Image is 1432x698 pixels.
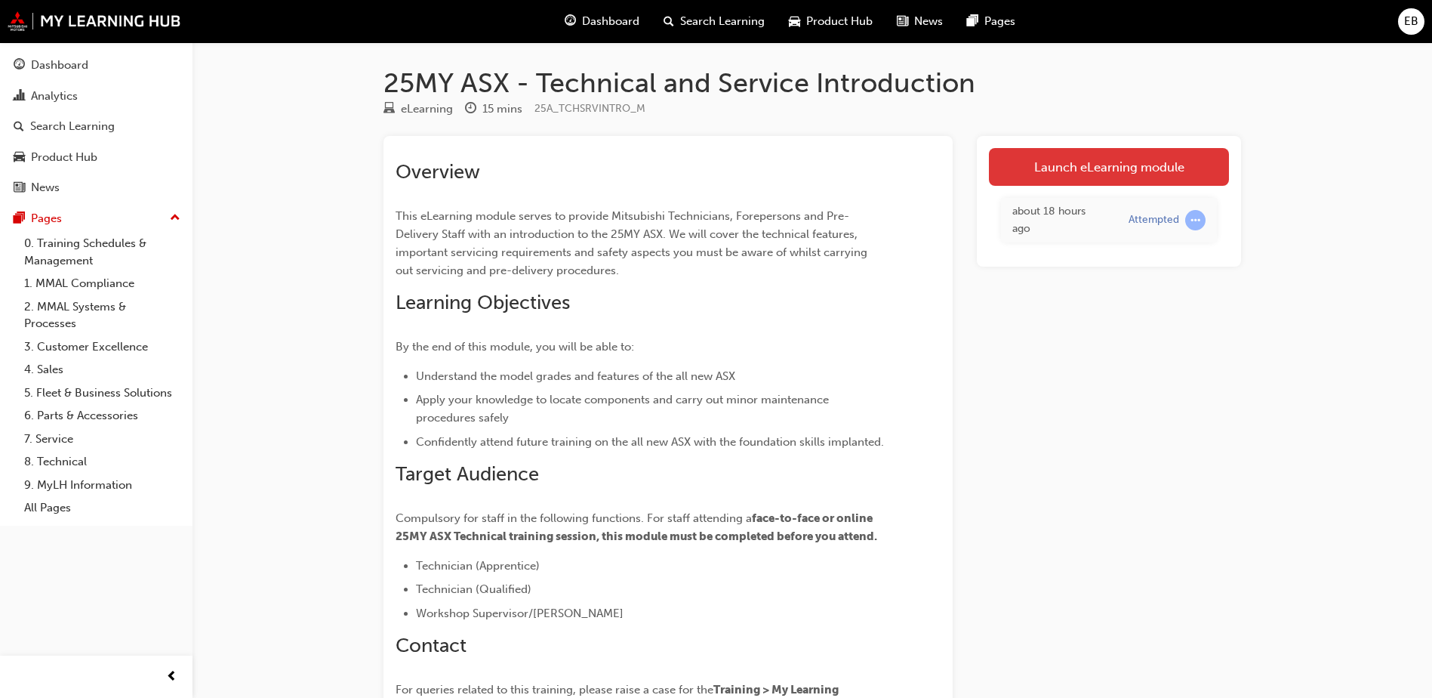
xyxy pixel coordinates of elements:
[582,13,639,30] span: Dashboard
[651,6,777,37] a: search-iconSearch Learning
[396,511,877,543] span: face-to-face or online 25MY ASX Technical training session, this module must be completed before ...
[1185,210,1206,230] span: learningRecordVerb_ATTEMPT-icon
[18,295,186,335] a: 2. MMAL Systems & Processes
[6,51,186,79] a: Dashboard
[31,149,97,166] div: Product Hub
[18,428,186,451] a: 7. Service
[6,113,186,141] a: Search Learning
[170,208,180,228] span: up-icon
[8,11,181,31] img: mmal
[18,474,186,497] a: 9. MyLH Information
[18,496,186,520] a: All Pages
[565,12,576,31] span: guage-icon
[1129,213,1179,227] div: Attempted
[14,59,25,73] span: guage-icon
[31,88,78,105] div: Analytics
[18,450,186,474] a: 8. Technical
[396,209,870,277] span: This eLearning module serves to provide Mitsubishi Technicians, Forepersons and Pre-Delivery Staf...
[806,13,873,30] span: Product Hub
[664,12,674,31] span: search-icon
[416,582,531,596] span: Technician (Qualified)
[6,174,186,202] a: News
[984,13,1015,30] span: Pages
[14,151,25,165] span: car-icon
[396,160,480,184] span: Overview
[30,118,115,135] div: Search Learning
[777,6,885,37] a: car-iconProduct Hub
[6,48,186,205] button: DashboardAnalyticsSearch LearningProduct HubNews
[789,12,800,31] span: car-icon
[18,358,186,381] a: 4. Sales
[18,335,186,359] a: 3. Customer Excellence
[396,340,634,354] span: By the end of this module, you will be able to:
[383,103,395,116] span: learningResourceType_ELEARNING-icon
[14,90,25,103] span: chart-icon
[955,6,1027,37] a: pages-iconPages
[6,205,186,233] button: Pages
[14,120,24,134] span: search-icon
[396,511,752,525] span: Compulsory for staff in the following functions. For staff attending a
[534,102,645,115] span: Learning resource code
[680,13,765,30] span: Search Learning
[553,6,651,37] a: guage-iconDashboard
[18,232,186,272] a: 0. Training Schedules & Management
[166,668,177,687] span: prev-icon
[416,435,884,449] span: Confidently attend future training on the all new ASX with the foundation skills implanted.
[396,291,570,314] span: Learning Objectives
[6,82,186,110] a: Analytics
[14,181,25,195] span: news-icon
[897,12,908,31] span: news-icon
[914,13,943,30] span: News
[401,100,453,118] div: eLearning
[383,100,453,119] div: Type
[31,210,62,227] div: Pages
[885,6,955,37] a: news-iconNews
[465,103,476,116] span: clock-icon
[1404,13,1418,30] span: EB
[416,559,540,573] span: Technician (Apprentice)
[1398,8,1424,35] button: EB
[482,100,522,118] div: 15 mins
[396,462,539,486] span: Target Audience
[416,607,624,620] span: Workshop Supervisor/[PERSON_NAME]
[1012,203,1106,237] div: Thu Sep 18 2025 15:03:26 GMT+1000 (Australian Eastern Standard Time)
[14,212,25,226] span: pages-icon
[416,393,832,425] span: Apply your knowledge to locate components and carry out minor maintenance procedures safely
[18,272,186,295] a: 1. MMAL Compliance
[6,144,186,171] a: Product Hub
[18,404,186,428] a: 6. Parts & Accessories
[31,179,60,196] div: News
[416,369,735,383] span: Understand the model grades and features of the all new ASX
[396,634,467,657] span: Contact
[383,66,1241,100] h1: 25MY ASX - Technical and Service Introduction
[31,57,88,74] div: Dashboard
[18,381,186,405] a: 5. Fleet & Business Solutions
[989,148,1229,186] a: Launch eLearning module
[396,683,713,696] span: For queries related to this training, please raise a case for the
[465,100,522,119] div: Duration
[967,12,978,31] span: pages-icon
